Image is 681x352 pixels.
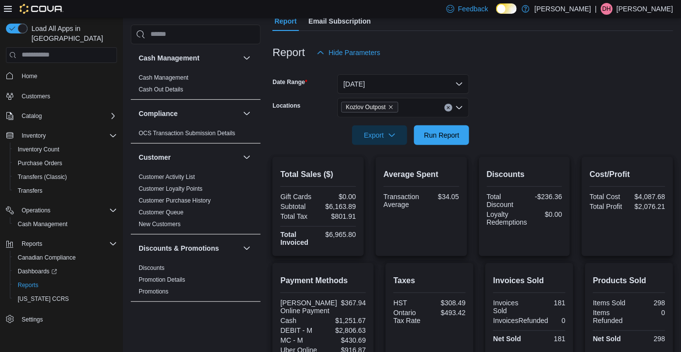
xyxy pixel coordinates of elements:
[18,238,46,250] button: Reports
[139,185,203,193] span: Customer Loyalty Points
[241,242,253,254] button: Discounts & Promotions
[14,293,117,305] span: Washington CCRS
[631,335,665,343] div: 298
[487,169,563,180] h2: Discounts
[280,212,316,220] div: Total Tax
[139,276,185,283] a: Promotion Details
[10,292,121,306] button: [US_STATE] CCRS
[139,129,236,137] span: OCS Transaction Submission Details
[22,206,51,214] span: Operations
[10,170,121,184] button: Transfers (Classic)
[487,210,528,226] div: Loyalty Redemptions
[414,125,469,145] button: Run Report
[325,326,366,334] div: $2,806.63
[14,218,117,230] span: Cash Management
[458,4,488,14] span: Feedback
[487,193,523,208] div: Total Discount
[14,171,71,183] a: Transfers (Classic)
[280,326,321,334] div: DEBIT - M
[593,309,627,324] div: Items Refunded
[593,335,621,343] strong: Net Sold
[629,193,665,201] div: $4,087.68
[280,299,337,315] div: [PERSON_NAME] Online Payment
[10,278,121,292] button: Reports
[2,312,121,326] button: Settings
[139,243,239,253] button: Discounts & Promotions
[341,102,398,113] span: Kozlov Outpost
[552,317,565,324] div: 0
[10,251,121,264] button: Canadian Compliance
[18,130,50,142] button: Inventory
[18,205,117,216] span: Operations
[139,74,188,82] span: Cash Management
[139,197,211,205] span: Customer Purchase History
[14,279,117,291] span: Reports
[2,69,121,83] button: Home
[2,204,121,217] button: Operations
[14,171,117,183] span: Transfers (Classic)
[280,275,366,287] h2: Payment Methods
[496,3,517,14] input: Dark Mode
[139,86,183,93] a: Cash Out Details
[393,309,427,324] div: Ontario Tax Rate
[139,53,239,63] button: Cash Management
[617,3,673,15] p: [PERSON_NAME]
[18,220,67,228] span: Cash Management
[593,275,665,287] h2: Products Sold
[280,193,316,201] div: Gift Cards
[22,72,37,80] span: Home
[139,152,239,162] button: Customer
[593,299,627,307] div: Items Sold
[139,173,195,181] span: Customer Activity List
[22,240,42,248] span: Reports
[2,129,121,143] button: Inventory
[139,243,219,253] h3: Discounts & Promotions
[22,316,43,323] span: Settings
[22,92,50,100] span: Customers
[10,143,121,156] button: Inventory Count
[14,157,117,169] span: Purchase Orders
[423,193,459,201] div: $34.05
[241,52,253,64] button: Cash Management
[280,336,321,344] div: MC - M
[139,53,200,63] h3: Cash Management
[139,109,239,118] button: Compliance
[14,218,71,230] a: Cash Management
[272,78,307,86] label: Date Range
[280,169,356,180] h2: Total Sales ($)
[14,279,42,291] a: Reports
[272,47,305,59] h3: Report
[14,293,73,305] a: [US_STATE] CCRS
[241,108,253,119] button: Compliance
[341,299,366,307] div: $367.94
[18,70,41,82] a: Home
[131,127,261,143] div: Compliance
[18,90,54,102] a: Customers
[131,171,261,234] div: Customer
[18,187,42,195] span: Transfers
[139,264,165,272] span: Discounts
[280,317,321,324] div: Cash
[325,317,366,324] div: $1,251.67
[139,174,195,180] a: Customer Activity List
[139,208,183,216] span: Customer Queue
[493,335,521,343] strong: Net Sold
[313,43,384,62] button: Hide Parameters
[590,169,665,180] h2: Cost/Profit
[602,3,611,15] span: DH
[595,3,597,15] p: |
[601,3,613,15] div: Derek Hurren
[139,221,180,228] a: New Customers
[14,265,117,277] span: Dashboards
[274,11,296,31] span: Report
[325,336,366,344] div: $430.69
[10,264,121,278] a: Dashboards
[18,281,38,289] span: Reports
[534,3,591,15] p: [PERSON_NAME]
[6,65,117,352] nav: Complex example
[20,4,63,14] img: Cova
[280,203,316,210] div: Subtotal
[493,317,548,324] div: InvoicesRefunded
